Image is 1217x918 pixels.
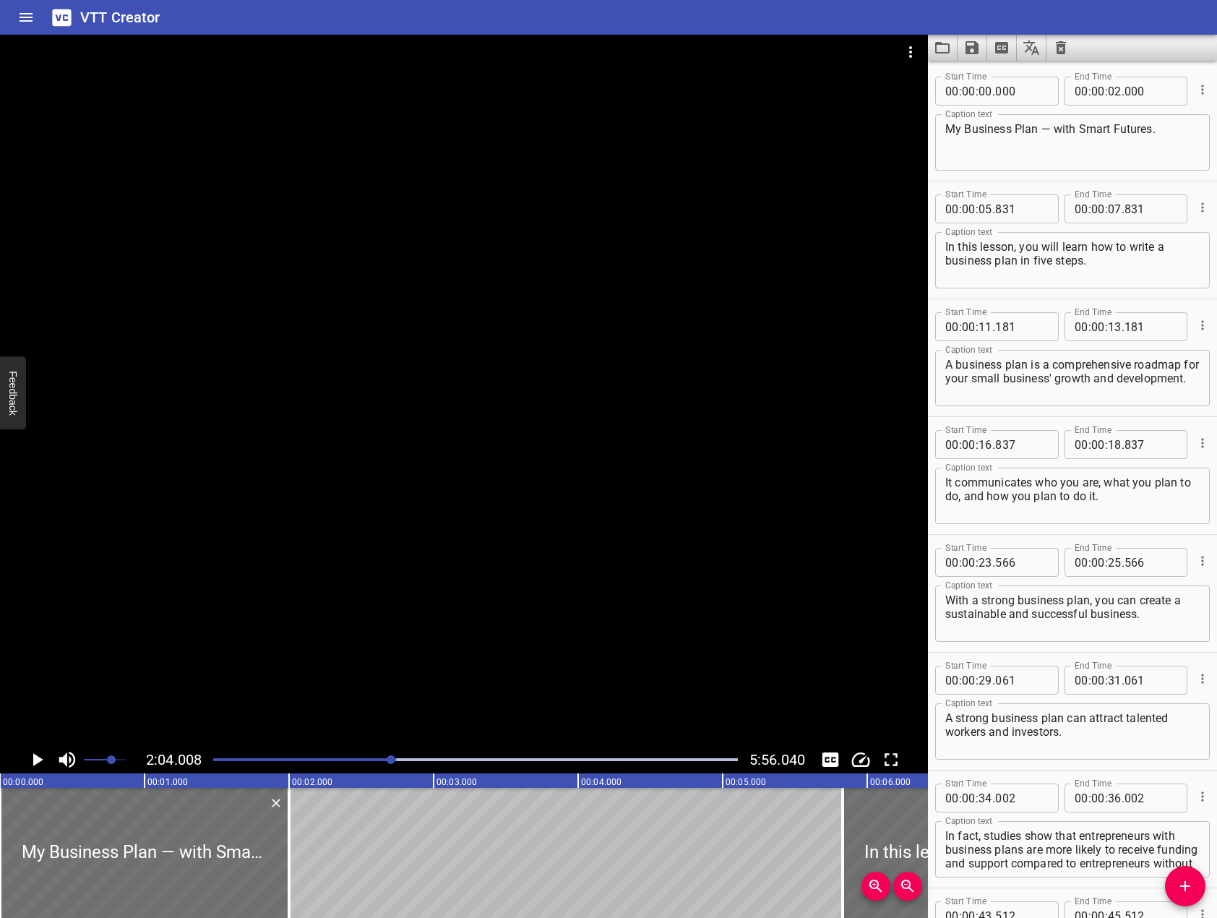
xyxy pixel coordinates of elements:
[1091,194,1105,223] input: 00
[23,746,51,773] button: Play/Pause
[976,77,979,106] span: :
[1075,666,1088,695] input: 00
[267,794,285,812] button: Delete
[1124,194,1177,223] input: 831
[1108,77,1122,106] input: 02
[962,784,976,812] input: 00
[1108,312,1122,341] input: 13
[995,784,1048,812] input: 002
[992,77,995,106] span: .
[1091,666,1105,695] input: 00
[1124,784,1177,812] input: 002
[976,430,979,459] span: :
[1088,77,1091,106] span: :
[945,548,959,577] input: 00
[995,312,1048,341] input: 181
[945,122,1200,163] textarea: My Business Plan — with Smart Futures.
[992,666,995,695] span: .
[147,777,188,787] text: 00:01.000
[1122,77,1124,106] span: .
[958,35,987,61] button: Save captions to file
[995,548,1048,577] input: 566
[962,77,976,106] input: 00
[1124,666,1177,695] input: 061
[1105,784,1108,812] span: :
[1193,669,1212,688] button: Cue Options
[959,194,962,223] span: :
[976,312,979,341] span: :
[1075,77,1088,106] input: 00
[1075,784,1088,812] input: 00
[80,6,160,29] h6: VTT Creator
[847,746,874,773] div: Playback Speed
[1105,548,1108,577] span: :
[945,312,959,341] input: 00
[1088,548,1091,577] span: :
[1122,312,1124,341] span: .
[1017,35,1046,61] button: Translate captions
[945,194,959,223] input: 00
[1193,542,1210,580] div: Cue Options
[1091,548,1105,577] input: 00
[992,548,995,577] span: .
[1122,430,1124,459] span: .
[1122,548,1124,577] span: .
[962,548,976,577] input: 00
[1193,660,1210,698] div: Cue Options
[1105,312,1108,341] span: :
[893,35,928,69] button: Video Options
[1193,80,1212,99] button: Cue Options
[928,35,958,61] button: Load captions from file
[962,430,976,459] input: 00
[1105,666,1108,695] span: :
[976,666,979,695] span: :
[1091,77,1105,106] input: 00
[1193,189,1210,226] div: Cue Options
[1122,666,1124,695] span: .
[1124,430,1177,459] input: 837
[976,194,979,223] span: :
[959,666,962,695] span: :
[979,666,992,695] input: 29
[1124,77,1177,106] input: 000
[1046,35,1075,61] button: Clear captions
[962,666,976,695] input: 00
[749,751,805,768] span: 5:56.040
[995,430,1048,459] input: 837
[267,794,283,812] div: Delete Cue
[945,77,959,106] input: 00
[959,548,962,577] span: :
[979,312,992,341] input: 11
[817,746,844,773] button: Toggle captions
[1193,434,1212,452] button: Cue Options
[847,746,874,773] button: Change Playback Speed
[146,751,202,768] span: 2:04.008
[1108,430,1122,459] input: 18
[979,548,992,577] input: 23
[1122,784,1124,812] span: .
[995,194,1048,223] input: 831
[992,194,995,223] span: .
[934,39,951,56] svg: Load captions from file
[1075,548,1088,577] input: 00
[1122,194,1124,223] span: .
[1088,312,1091,341] span: :
[959,312,962,341] span: :
[1193,424,1210,462] div: Cue Options
[945,476,1200,517] textarea: It communicates who you are, what you plan to do, and how you plan to do it.
[726,777,766,787] text: 00:05.000
[1124,548,1177,577] input: 566
[1023,39,1040,56] svg: Translate captions
[992,312,995,341] span: .
[1091,430,1105,459] input: 00
[1108,784,1122,812] input: 36
[53,746,81,773] button: Toggle mute
[1193,552,1212,570] button: Cue Options
[437,777,477,787] text: 00:03.000
[1088,430,1091,459] span: :
[962,194,976,223] input: 00
[945,666,959,695] input: 00
[945,358,1200,399] textarea: A business plan is a comprehensive roadmap for your small business' growth and development.
[979,194,992,223] input: 05
[995,77,1048,106] input: 000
